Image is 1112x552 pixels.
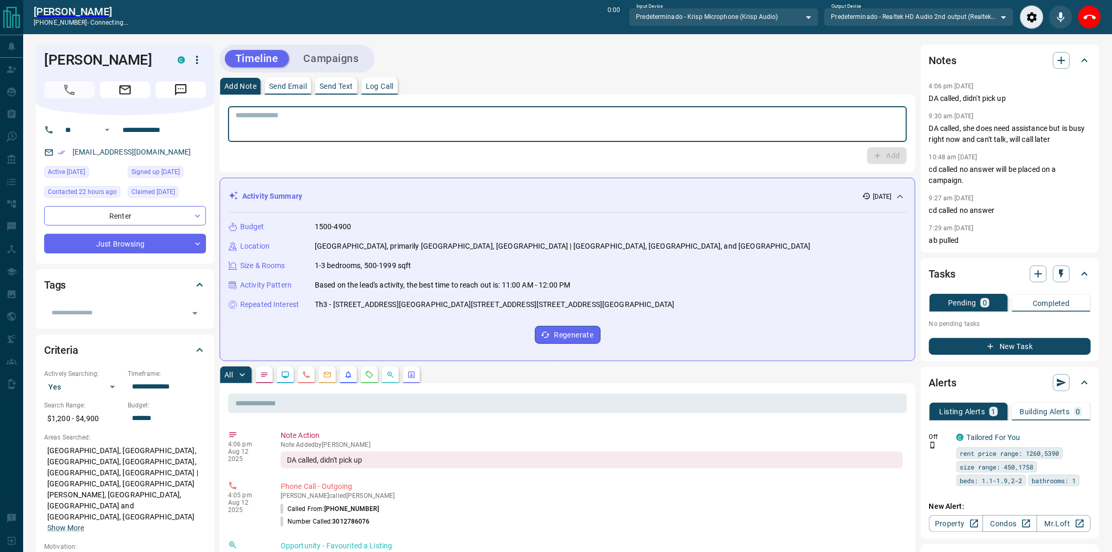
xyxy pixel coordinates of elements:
[1049,5,1073,29] div: Mute
[281,430,903,441] p: Note Action
[535,326,601,344] button: Regenerate
[44,442,206,537] p: [GEOGRAPHIC_DATA], [GEOGRAPHIC_DATA], [GEOGRAPHIC_DATA], [GEOGRAPHIC_DATA], [GEOGRAPHIC_DATA], [G...
[178,56,185,64] div: condos.ca
[44,206,206,226] div: Renter
[44,410,122,427] p: $1,200 - $4,900
[48,167,85,177] span: Active [DATE]
[44,81,95,98] span: Call
[302,371,311,379] svg: Calls
[281,504,379,514] p: Called From:
[940,408,985,415] p: Listing Alerts
[315,241,811,252] p: [GEOGRAPHIC_DATA], primarily [GEOGRAPHIC_DATA], [GEOGRAPHIC_DATA] | [GEOGRAPHIC_DATA], [GEOGRAPHI...
[228,448,265,463] p: Aug 12 2025
[44,542,206,551] p: Motivation:
[929,338,1091,355] button: New Task
[608,5,620,29] p: 0:00
[315,260,411,271] p: 1-3 bedrooms, 500-1999 sqft
[929,370,1091,395] div: Alerts
[1078,5,1101,29] div: End Call
[960,462,1034,472] span: size range: 450,1758
[344,371,353,379] svg: Listing Alerts
[44,369,122,379] p: Actively Searching:
[929,432,950,442] p: Off
[929,374,956,391] h2: Alerts
[44,401,122,410] p: Search Range:
[956,434,964,441] div: condos.ca
[948,299,976,306] p: Pending
[929,52,956,69] h2: Notes
[47,523,84,534] button: Show More
[407,371,416,379] svg: Agent Actions
[281,371,290,379] svg: Lead Browsing Activity
[156,81,206,98] span: Message
[269,83,307,90] p: Send Email
[128,401,206,410] p: Budget:
[1020,5,1044,29] div: Audio Settings
[44,342,78,359] h2: Criteria
[929,195,974,202] p: 9:27 am [DATE]
[228,499,265,514] p: Aug 12 2025
[320,83,353,90] p: Send Text
[929,113,974,120] p: 9:30 am [DATE]
[315,221,351,232] p: 1500-4900
[324,505,379,513] span: [PHONE_NUMBER]
[240,299,299,310] p: Repeated Interest
[44,166,122,181] div: Mon Aug 11 2025
[44,433,206,442] p: Areas Searched:
[44,272,206,298] div: Tags
[983,515,1037,532] a: Condos
[386,371,395,379] svg: Opportunities
[281,452,903,468] div: DA called, didn't pick up
[128,369,206,379] p: Timeframe:
[242,191,302,202] p: Activity Summary
[240,280,292,291] p: Activity Pattern
[101,124,114,136] button: Open
[44,234,206,253] div: Just Browsing
[929,501,1091,512] p: New Alert:
[992,408,996,415] p: 1
[831,3,861,10] label: Output Device
[929,224,974,232] p: 7:29 am [DATE]
[240,221,264,232] p: Budget
[873,192,892,201] p: [DATE]
[929,235,1091,246] p: ab pulled
[929,164,1091,186] p: cd called no answer will be placed on a campaign.
[1037,515,1091,532] a: Mr.Loft
[281,441,903,448] p: Note Added by [PERSON_NAME]
[224,83,256,90] p: Add Note
[293,50,369,67] button: Campaigns
[34,5,128,18] a: [PERSON_NAME]
[929,265,955,282] h2: Tasks
[315,299,675,310] p: Th3 - [STREET_ADDRESS][GEOGRAPHIC_DATA][STREET_ADDRESS][STREET_ADDRESS][GEOGRAPHIC_DATA]
[929,93,1091,104] p: DA called, didn't pick up
[960,475,1023,486] span: beds: 1.1-1.9,2-2
[48,187,117,197] span: Contacted 22 hours ago
[929,83,974,90] p: 4:06 pm [DATE]
[281,517,370,526] p: Number Called:
[929,205,1091,216] p: cd called no answer
[44,186,122,201] div: Tue Aug 12 2025
[58,149,65,156] svg: Email Verified
[636,3,663,10] label: Input Device
[323,371,332,379] svg: Emails
[960,448,1059,458] span: rent price range: 1260,5390
[1020,408,1070,415] p: Building Alerts
[929,442,936,449] svg: Push Notification Only
[229,187,907,206] div: Activity Summary[DATE]
[240,260,285,271] p: Size & Rooms
[281,481,903,492] p: Phone Call - Outgoing
[333,518,370,525] span: 3012786076
[224,371,233,379] p: All
[100,81,150,98] span: Email
[1033,300,1070,307] p: Completed
[824,8,1014,26] div: Predeterminado - Realtek HD Audio 2nd output (Realtek(R) Audio)
[73,148,191,156] a: [EMAIL_ADDRESS][DOMAIN_NAME]
[128,166,206,181] div: Sat Jun 21 2025
[983,299,987,306] p: 0
[128,186,206,201] div: Mon Jun 23 2025
[188,306,202,321] button: Open
[929,123,1091,145] p: DA called, she does need assistance but is busy right now and can't talk, will call later
[44,52,162,68] h1: [PERSON_NAME]
[228,441,265,448] p: 4:06 pm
